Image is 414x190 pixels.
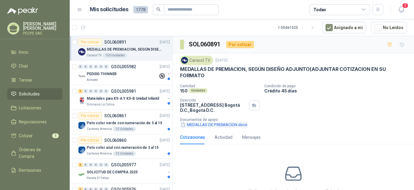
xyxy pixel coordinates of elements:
span: 3 [52,133,59,138]
a: Órdenes de Compra [7,144,62,162]
p: SOLICITUD DE COMPRA 2325 [87,169,138,175]
div: 0 [99,89,103,93]
p: [DATE] [160,88,170,94]
div: 0 [99,163,103,167]
p: Dirección [180,98,247,102]
p: Materiales para K5-A Y K5-B Unidad Infantil [87,96,159,102]
div: 0 [88,163,93,167]
p: Caracol TV [87,53,102,58]
img: Company Logo [181,57,188,64]
span: Solicitudes [19,91,40,97]
span: Inicio [19,49,28,55]
p: Cartones America [87,151,112,156]
p: SOL060891 [104,40,126,44]
a: Por cotizarSOL060860[DATE] Company LogoPeto color azul con numeración de 3 al 15Cartones America1... [70,134,172,159]
p: SOL060860 [104,138,126,142]
div: 0 [83,163,88,167]
span: 1778 [133,6,148,13]
a: Por cotizarSOL060891[DATE] Company LogoMEDALLAS DE PREMIACION, SEGÚN DISEÑO ADJUNTO(ADJUNTAR COTI... [70,36,172,61]
div: 1 [78,89,83,93]
span: Negociaciones [19,118,47,125]
h1: Mis solicitudes [90,5,129,14]
span: Órdenes de Compra [19,146,57,160]
p: [STREET_ADDRESS] Bogotá D.C. , Bogotá D.C. [180,102,247,113]
button: MEDALLAS DE PREMIACION.docx [180,122,248,128]
a: Licitaciones [7,102,62,114]
p: PEDIDO THINNER [87,71,117,77]
p: GSOL005977 [111,163,136,167]
div: 12 Unidades [113,127,136,132]
div: 150 Unidades [103,53,127,58]
p: Almatec [87,78,98,82]
span: 3 [402,3,409,8]
span: Chat [19,63,28,69]
p: Cantidad [180,84,259,88]
div: 0 [99,65,103,69]
div: Caracol TV [180,56,213,65]
div: 0 [94,89,98,93]
img: Company Logo [78,73,85,80]
a: 0 0 0 0 0 0 GSOL005982[DATE] Company LogoPEDIDO THINNERAlmatec [78,63,171,82]
div: 3 [78,163,83,167]
span: Licitaciones [19,105,41,111]
h3: SOL060891 [189,40,221,49]
div: 0 [104,163,109,167]
p: [DATE] [160,39,170,45]
div: 0 [83,65,88,69]
a: Tareas [7,74,62,86]
div: 0 [78,65,83,69]
div: Mensajes [242,134,261,141]
span: Cotizar [19,132,33,139]
p: [PERSON_NAME] [PERSON_NAME] [23,22,62,30]
img: Company Logo [78,122,85,129]
a: 3 0 0 0 0 0 GSOL005977[DATE] Company LogoSOLICITUD DE COMPRA 2325Panela El Trébol [78,161,171,181]
div: 0 [94,163,98,167]
span: Tareas [19,77,32,83]
p: Gimnasio La Colina [87,102,115,107]
div: 0 [88,89,93,93]
div: 0 [104,65,109,69]
img: Company Logo [78,48,85,55]
img: Company Logo [78,97,85,105]
p: [DATE] [215,58,228,63]
div: 0 [104,89,109,93]
a: Chat [7,60,62,72]
p: [DATE] [160,162,170,168]
div: Unidades [189,88,208,93]
p: [DATE] [160,64,170,70]
div: Por cotizar [226,41,254,48]
p: MEDALLAS DE PREMIACION, SEGÚN DISEÑO ADJUNTO(ADJUNTAR COTIZACION EN SU FORMATO [87,47,162,52]
p: GSOL005981 [111,89,136,93]
p: [DATE] [160,113,170,119]
p: 150 [180,88,188,93]
div: 0 [88,65,93,69]
div: 0 [83,89,88,93]
div: Actividad [215,134,232,141]
p: Documentos de apoyo [180,118,412,122]
a: Cotizar3 [7,130,62,142]
div: Por cotizar [78,112,102,119]
p: PEOPE SAS [23,32,62,35]
img: Company Logo [78,171,85,178]
div: 1 - 50 de 1025 [278,23,317,32]
span: search [156,7,161,12]
p: [DATE] [160,138,170,143]
img: Logo peakr [7,7,38,15]
div: Cotizaciones [180,134,205,141]
a: Solicitudes [7,88,62,100]
div: Por cotizar [78,38,102,46]
p: SOL060861 [104,114,126,118]
p: Peto color verde con numeración de 3 al 15 [87,120,162,126]
p: GSOL005982 [111,65,136,69]
p: Condición de pago [264,84,412,88]
button: No Leídos [371,22,407,33]
p: Peto color azul con numeración de 3 al 15 [87,145,159,151]
p: Cartones America [87,127,112,132]
span: Remisiones [19,167,41,174]
p: Crédito 45 días [264,88,412,93]
a: Remisiones [7,165,62,176]
div: 12 Unidades [113,151,136,156]
a: Por cotizarSOL060861[DATE] Company LogoPeto color verde con numeración de 3 al 15Cartones America... [70,110,172,134]
img: Company Logo [78,146,85,154]
a: Negociaciones [7,116,62,128]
